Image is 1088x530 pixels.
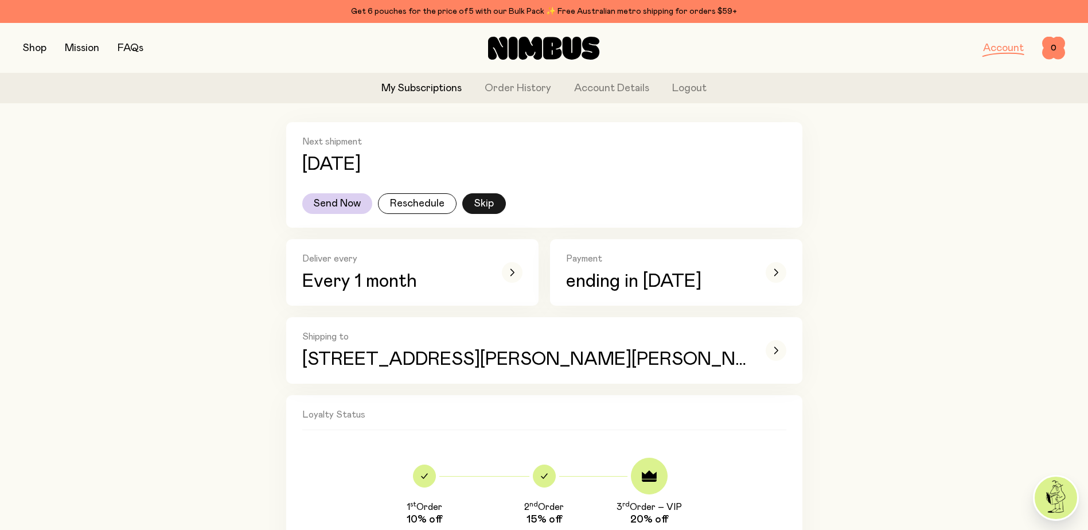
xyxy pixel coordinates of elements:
h2: Deliver every [302,253,486,264]
a: Mission [65,43,99,53]
a: FAQs [118,43,143,53]
sup: nd [529,501,538,508]
sup: st [410,501,416,508]
a: Order History [485,81,551,96]
button: Send Now [302,193,372,214]
button: Paymentending in [DATE] [550,239,802,306]
div: Get 6 pouches for the price of 5 with our Bulk Pack ✨ Free Australian metro shipping for orders $59+ [23,5,1065,18]
h3: 3 Order – VIP [617,501,682,513]
p: [STREET_ADDRESS][PERSON_NAME][PERSON_NAME] [302,349,750,370]
button: Shipping to[STREET_ADDRESS][PERSON_NAME][PERSON_NAME] [286,317,802,384]
span: 10% off [407,513,442,527]
h2: Loyalty Status [302,409,786,430]
a: My Subscriptions [381,81,462,96]
h2: Payment [566,253,750,264]
a: Account [983,43,1024,53]
img: agent [1035,477,1077,519]
h2: Next shipment [302,136,786,147]
a: Account Details [574,81,649,96]
h3: 2 Order [524,501,564,513]
span: ending in [DATE] [566,271,701,292]
h2: Shipping to [302,331,750,342]
span: 20% off [630,513,668,527]
button: Logout [672,81,707,96]
button: Deliver everyEvery 1 month [286,239,539,306]
button: Reschedule [378,193,457,214]
button: 0 [1042,37,1065,60]
button: Skip [462,193,506,214]
h3: 1 Order [407,501,442,513]
p: [DATE] [302,154,361,175]
span: 15% off [527,513,562,527]
p: Every 1 month [302,271,486,292]
sup: rd [622,501,630,508]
